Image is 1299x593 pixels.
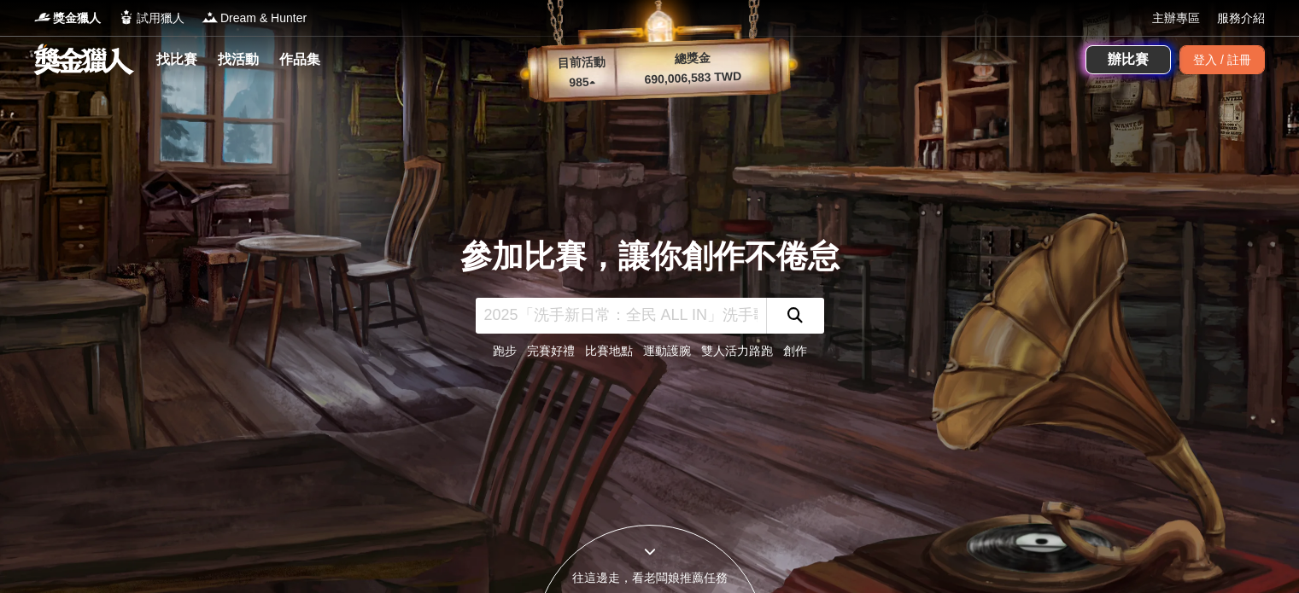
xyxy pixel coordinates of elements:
span: Dream & Hunter [220,9,307,27]
p: 目前活動 [547,53,616,73]
input: 2025「洗手新日常：全民 ALL IN」洗手歌全台徵選 [476,298,766,334]
a: Logo試用獵人 [118,9,184,27]
img: Logo [118,9,135,26]
a: 比賽地點 [585,344,633,358]
img: Logo [202,9,219,26]
span: 獎金獵人 [53,9,101,27]
a: 運動護腕 [643,344,691,358]
a: 完賽好禮 [527,344,575,358]
div: 參加比賽，讓你創作不倦怠 [460,233,840,281]
p: 985 ▴ [547,73,617,93]
p: 總獎金 [615,47,769,70]
a: 跑步 [493,344,517,358]
a: Logo獎金獵人 [34,9,101,27]
a: 找活動 [211,48,266,72]
a: 服務介紹 [1217,9,1265,27]
a: 辦比賽 [1085,45,1171,74]
div: 往這邊走，看老闆娘推薦任務 [535,569,764,587]
a: LogoDream & Hunter [202,9,307,27]
a: 找比賽 [149,48,204,72]
a: 創作 [783,344,807,358]
a: 主辦專區 [1152,9,1200,27]
p: 690,006,583 TWD [616,67,770,90]
a: 作品集 [272,48,327,72]
img: Logo [34,9,51,26]
div: 登入 / 註冊 [1179,45,1265,74]
a: 雙人活力路跑 [701,344,773,358]
span: 試用獵人 [137,9,184,27]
